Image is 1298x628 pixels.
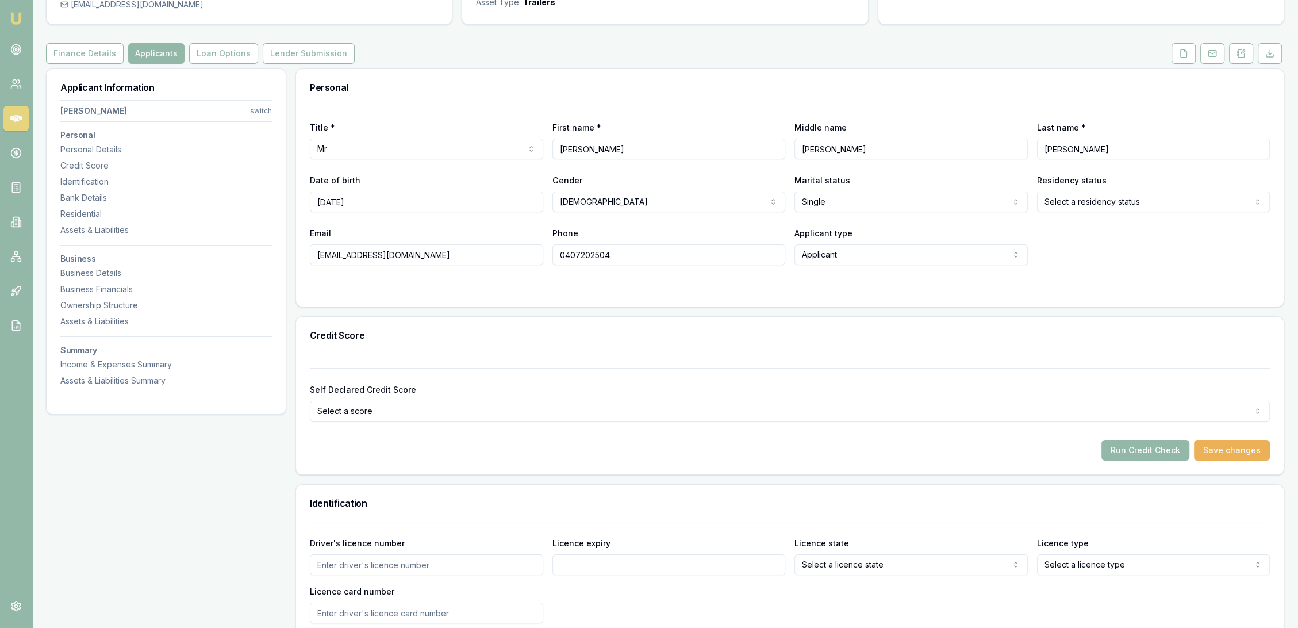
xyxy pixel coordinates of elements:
label: Date of birth [310,175,360,185]
label: Title * [310,122,335,132]
label: Residency status [1037,175,1107,185]
input: 0431 234 567 [552,244,786,265]
h3: Summary [60,346,272,354]
div: Personal Details [60,144,272,155]
label: Applicant type [794,228,852,238]
div: Assets & Liabilities Summary [60,375,272,386]
label: Phone [552,228,578,238]
h3: Personal [60,131,272,139]
label: First name * [552,122,601,132]
h3: Business [60,255,272,263]
div: [PERSON_NAME] [60,105,127,117]
input: Enter driver's licence number [310,554,543,575]
button: Save changes [1194,440,1270,461]
button: Lender Submission [263,43,355,64]
a: Applicants [126,43,187,64]
label: Middle name [794,122,847,132]
button: Applicants [128,43,185,64]
h3: Identification [310,499,1270,508]
div: Residential [60,208,272,220]
button: Finance Details [46,43,124,64]
h3: Applicant Information [60,83,272,92]
input: DD/MM/YYYY [310,192,543,212]
label: Marital status [794,175,850,185]
div: Income & Expenses Summary [60,359,272,370]
div: Ownership Structure [60,300,272,311]
div: Credit Score [60,160,272,171]
h3: Credit Score [310,331,1270,340]
label: Licence card number [310,587,394,596]
h3: Personal [310,83,1270,92]
label: Driver's licence number [310,538,405,548]
button: Run Credit Check [1101,440,1189,461]
div: Bank Details [60,192,272,204]
a: Lender Submission [260,43,357,64]
div: switch [250,106,272,116]
label: Licence expiry [552,538,610,548]
label: Licence state [794,538,849,548]
div: Identification [60,176,272,187]
div: Business Financials [60,284,272,295]
div: Assets & Liabilities [60,316,272,327]
div: Business Details [60,267,272,279]
label: Last name * [1037,122,1086,132]
label: Email [310,228,331,238]
label: Gender [552,175,582,185]
a: Finance Details [46,43,126,64]
label: Licence type [1037,538,1089,548]
img: emu-icon-u.png [9,12,23,25]
div: Assets & Liabilities [60,224,272,236]
a: Loan Options [187,43,260,64]
button: Loan Options [189,43,258,64]
input: Enter driver's licence card number [310,603,543,623]
label: Self Declared Credit Score [310,385,416,395]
